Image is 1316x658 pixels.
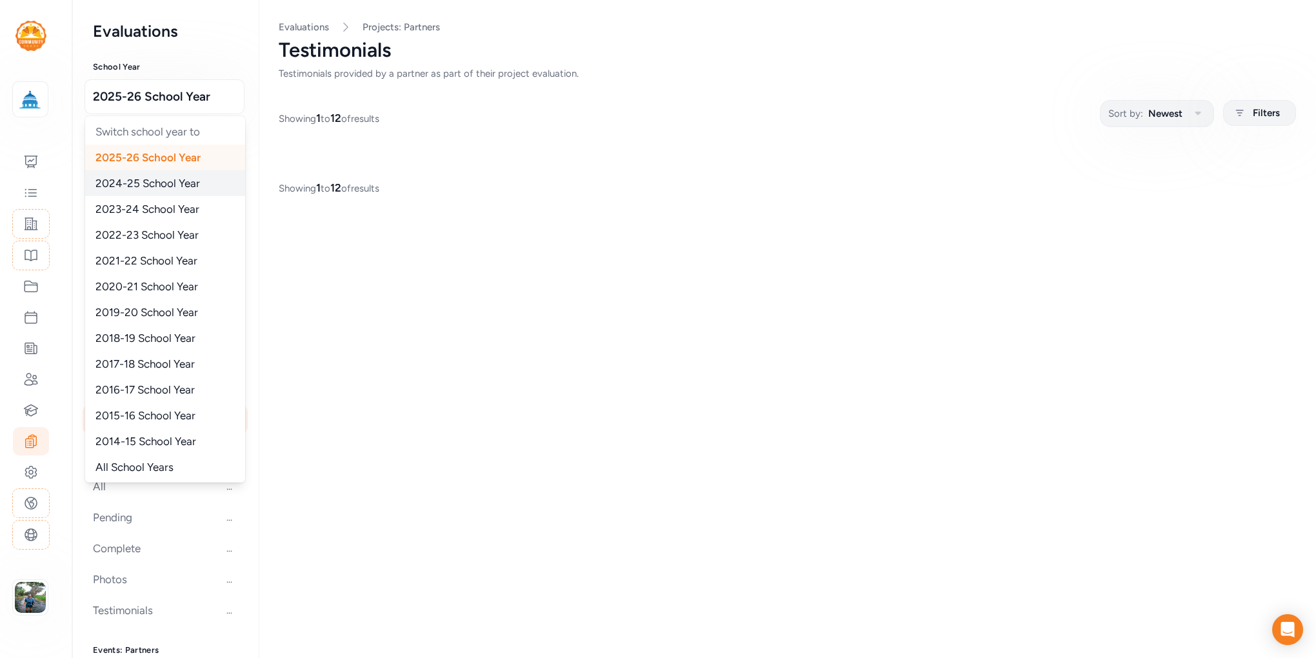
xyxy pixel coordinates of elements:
[279,110,379,126] span: Showing to of results
[316,181,321,194] span: 1
[95,280,198,293] span: 2020-21 School Year
[95,306,198,319] span: 2019-20 School Year
[95,151,201,164] span: 2025-26 School Year
[95,461,174,474] span: All School Years
[83,565,248,593] div: Photos
[95,409,195,422] span: 2015-16 School Year
[1108,106,1143,121] span: Sort by:
[83,472,248,501] div: All
[85,119,245,145] div: Switch school year to
[279,21,1295,34] nav: Breadcrumb
[221,479,237,494] span: ...
[83,276,248,304] div: Testimonials
[363,21,440,34] a: Projects: Partners
[83,214,248,243] div: Complete
[95,435,196,448] span: 2014-15 School Year
[279,21,329,33] a: Evaluations
[1100,100,1214,127] button: Sort by:Newest
[221,541,237,556] span: ...
[221,603,237,618] span: ...
[85,116,245,483] div: 2025-26 School Year
[83,503,248,532] div: Pending
[1148,106,1182,121] span: Newest
[95,203,199,215] span: 2023-24 School Year
[279,39,1295,62] div: Testimonials
[221,572,237,587] span: ...
[330,181,341,194] span: 12
[83,152,248,181] div: All
[330,112,341,125] span: 12
[93,21,237,41] h2: Evaluations
[83,343,248,372] div: All
[1272,614,1303,645] div: Open Intercom Messenger
[95,177,200,190] span: 2024-25 School Year
[95,383,195,396] span: 2016-17 School Year
[93,645,237,655] h3: Events: Partners
[83,374,248,403] div: In-kind Contributions
[95,357,195,370] span: 2017-18 School Year
[279,67,857,80] div: Testimonials provided by a partner as part of their project evaluation.
[93,62,237,72] h3: School Year
[83,596,248,624] div: Testimonials
[95,228,199,241] span: 2022-23 School Year
[15,21,46,51] img: logo
[95,332,195,344] span: 2018-19 School Year
[1253,105,1280,121] span: Filters
[221,510,237,525] span: ...
[93,88,236,106] span: 2025-26 School Year
[95,254,197,267] span: 2021-22 School Year
[279,180,379,195] span: Showing to of results
[85,79,244,114] button: 2025-26 School Year
[83,405,248,434] div: Testimonials
[83,534,248,563] div: Complete
[316,112,321,125] span: 1
[83,245,248,274] div: Photos
[83,183,248,212] div: Pending
[16,85,45,114] img: logo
